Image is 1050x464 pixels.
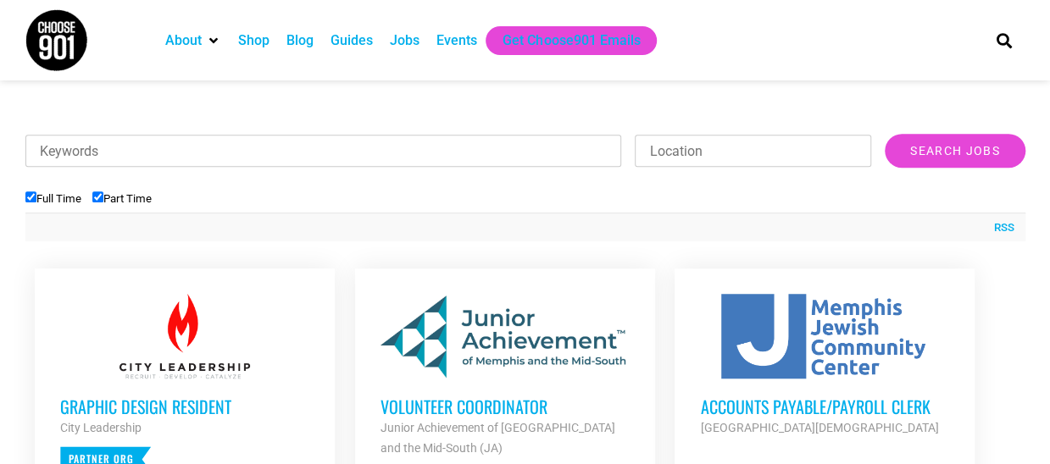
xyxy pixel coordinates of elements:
[436,30,477,51] a: Events
[25,192,81,205] label: Full Time
[60,395,309,417] h3: Graphic Design Resident
[985,219,1014,236] a: RSS
[990,26,1018,54] div: Search
[60,421,142,434] strong: City Leadership
[92,192,152,205] label: Part Time
[503,30,640,51] a: Get Choose901 Emails
[286,30,314,51] a: Blog
[157,26,230,55] div: About
[381,395,630,417] h3: Volunteer Coordinator
[157,26,967,55] nav: Main nav
[390,30,419,51] a: Jobs
[92,191,103,202] input: Part Time
[675,268,975,463] a: Accounts Payable/Payroll Clerk [GEOGRAPHIC_DATA][DEMOGRAPHIC_DATA]
[165,30,202,51] a: About
[700,421,938,434] strong: [GEOGRAPHIC_DATA][DEMOGRAPHIC_DATA]
[635,135,871,167] input: Location
[25,191,36,202] input: Full Time
[238,30,269,51] a: Shop
[331,30,373,51] a: Guides
[25,135,622,167] input: Keywords
[700,395,949,417] h3: Accounts Payable/Payroll Clerk
[381,421,615,455] strong: Junior Achievement of [GEOGRAPHIC_DATA] and the Mid-South (JA)
[885,134,1025,168] input: Search Jobs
